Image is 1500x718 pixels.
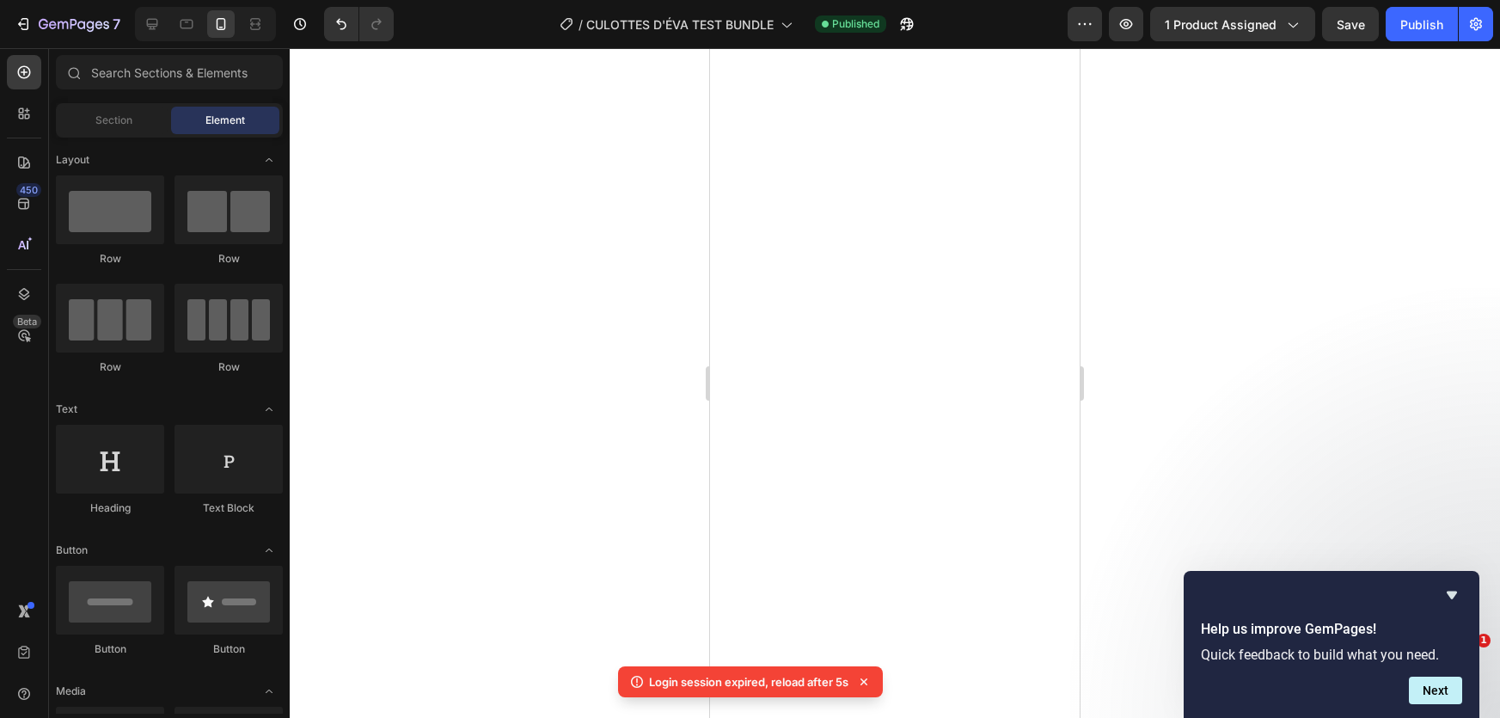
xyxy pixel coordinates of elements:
p: Quick feedback to build what you need. [1201,647,1462,663]
span: Layout [56,152,89,168]
button: Next question [1409,677,1462,704]
button: 7 [7,7,128,41]
div: Row [56,251,164,267]
div: Help us improve GemPages! [1201,585,1462,704]
div: Row [56,359,164,375]
button: 1 product assigned [1150,7,1315,41]
div: Beta [13,315,41,328]
span: Button [56,543,88,558]
input: Search Sections & Elements [56,55,283,89]
p: 7 [113,14,120,34]
span: / [579,15,583,34]
div: Row [174,359,283,375]
span: Media [56,684,86,699]
iframe: Design area [710,48,1080,718]
button: Save [1322,7,1379,41]
span: Toggle open [255,537,283,564]
span: CULOTTES D'ÉVA TEST BUNDLE [586,15,774,34]
div: Button [174,641,283,657]
div: 450 [16,183,41,197]
div: Button [56,641,164,657]
button: Hide survey [1442,585,1462,605]
div: Text Block [174,500,283,516]
p: Login session expired, reload after 5s [649,673,848,690]
button: Publish [1386,7,1458,41]
span: 1 product assigned [1165,15,1277,34]
div: Publish [1400,15,1443,34]
span: Text [56,402,77,417]
div: Row [174,251,283,267]
span: Element [205,113,245,128]
h2: Help us improve GemPages! [1201,619,1462,640]
span: Toggle open [255,396,283,423]
span: Toggle open [255,678,283,705]
span: Toggle open [255,146,283,174]
span: 1 [1477,634,1491,647]
span: Published [832,16,879,32]
span: Section [95,113,132,128]
span: Save [1337,17,1365,32]
div: Undo/Redo [324,7,394,41]
div: Heading [56,500,164,516]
